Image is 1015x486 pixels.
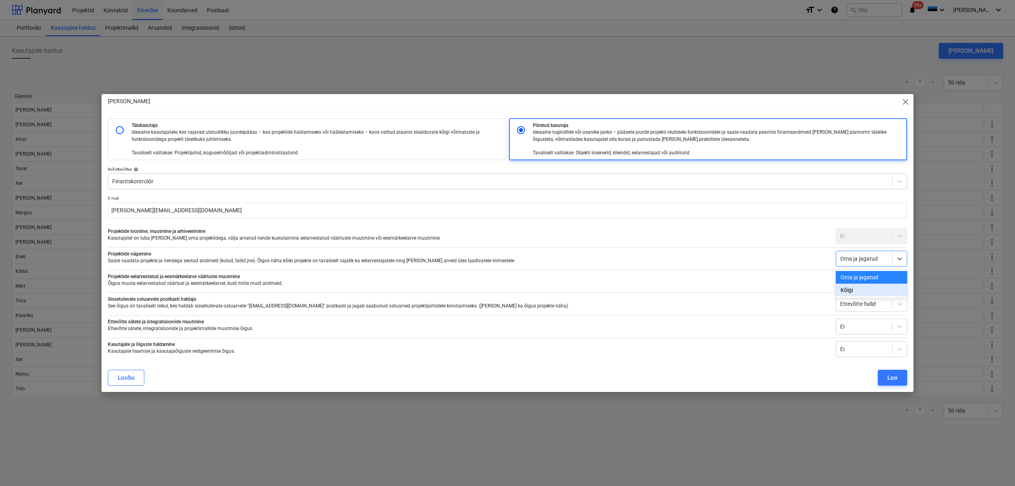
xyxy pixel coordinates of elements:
p: Projektide eelarvestatud ja eesmärkeelarve väärtuste muutmine [108,273,829,280]
p: Kasutajatel on luba [PERSON_NAME] oma projektidega, välja arvatud nende kustutamine, eelarvestatu... [108,235,829,242]
p: Ideaalne kasutajatele, kes vajavad ulatuslikku juurdepääsu – kas projektide haldamiseks või hääle... [132,129,489,156]
div: TäiskasutajaIdeaalne kasutajatele, kes vajavad ulatuslikku juurdepääsu – kas projektide haldamise... [108,118,506,160]
p: Projektide nägemine [108,251,829,257]
p: See õigus on tavaliselt isikul, kes haldab sissetulevate ostuarvete "[EMAIL_ADDRESS][DOMAIN_NAME]... [108,303,829,309]
p: Kasutajate ja õiguste haldamine [108,341,829,348]
button: Loobu [108,370,144,386]
p: Täiskasutaja [132,122,502,129]
button: Loo [878,370,907,386]
div: Piiratud kasutajaIdeaalne tugirollide või osanike jaoks – pääsete juurde projekti olulistele funk... [509,118,907,160]
p: E-mail [108,196,907,202]
div: Roll ettevõttes [108,167,907,172]
input: Kasutajate hulgi kutsumiseks eraldage mitu meiliaadressi komadega [108,203,907,219]
p: Piiratud kasutaja [533,122,903,129]
span: help [132,167,138,172]
p: Projektide loomine, muutmine ja arhiveerimine [108,228,829,235]
div: Loo [887,373,898,383]
div: Loobu [118,373,134,383]
p: Ettevõtte sätete ja integratsioonide muutmine [108,319,829,325]
p: Sissetulevate ostuarvete postkasti haldaja [108,296,829,303]
p: [PERSON_NAME] [108,97,150,106]
p: Ideaalne tugirollide või osanike jaoks – pääsete juurde projekti olulistele funktsioonidele ja sa... [533,129,891,156]
p: Ettevõtte sätete, integratsioonide ja projektimallide muutmise õigus. [108,325,829,332]
p: Õigus muuta eelarvestatud väärtusi ja eesmärkeelarvet, kuid mitte muid andmeid. [108,280,829,287]
div: Kõigi [836,284,907,296]
div: Oma ja jagatud [836,271,907,284]
p: Kasutajate lisamise ja kasutajaõiguste redigeerimise õigus. [108,348,829,355]
p: Saate vaadata projekte ja nendega seotud andmeid (kulud, failid jne). Õigus näha kõiki projekte o... [108,257,829,264]
span: close [901,97,910,107]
